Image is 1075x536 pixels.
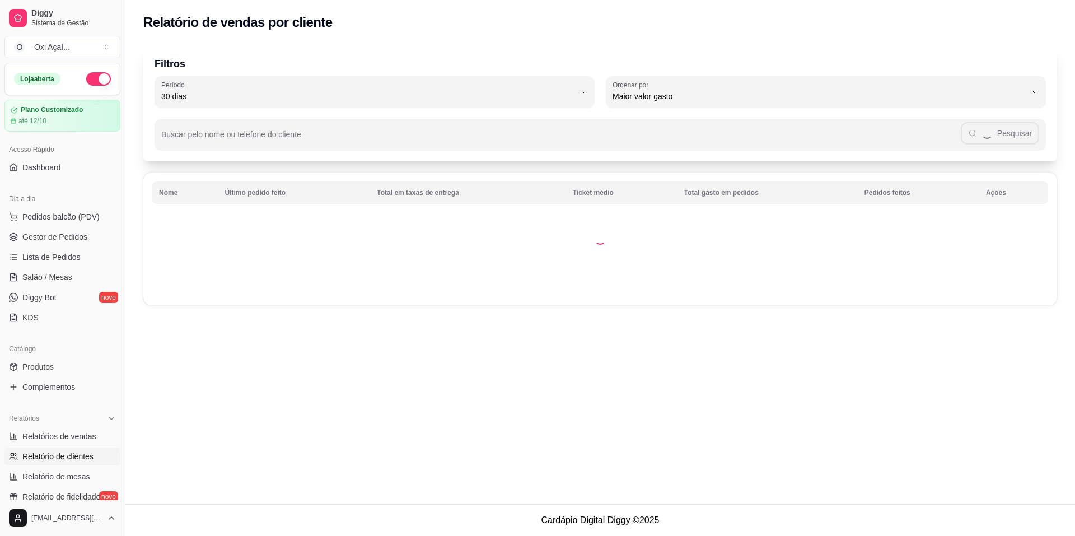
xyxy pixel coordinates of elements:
span: O [14,41,25,53]
a: Relatório de clientes [4,448,120,465]
a: Lista de Pedidos [4,248,120,266]
p: Filtros [155,56,1046,72]
article: Plano Customizado [21,106,83,114]
span: 30 dias [161,91,574,102]
button: Pedidos balcão (PDV) [4,208,120,226]
span: Relatórios [9,414,39,423]
div: Oxi Açaí ... [34,41,70,53]
a: Diggy Botnovo [4,288,120,306]
div: Loja aberta [14,73,60,85]
a: Gestor de Pedidos [4,228,120,246]
span: Gestor de Pedidos [22,231,87,243]
button: Alterar Status [86,72,111,86]
button: [EMAIL_ADDRESS][DOMAIN_NAME] [4,505,120,532]
div: Dia a dia [4,190,120,208]
button: Período30 dias [155,76,595,108]
a: Relatórios de vendas [4,427,120,445]
span: Relatório de clientes [22,451,94,462]
span: Relatório de mesas [22,471,90,482]
label: Período [161,80,188,90]
div: Acesso Rápido [4,141,120,159]
a: KDS [4,309,120,327]
span: [EMAIL_ADDRESS][DOMAIN_NAME] [31,514,102,523]
span: Lista de Pedidos [22,251,81,263]
a: Relatório de mesas [4,468,120,486]
button: Select a team [4,36,120,58]
span: Relatórios de vendas [22,431,96,442]
span: Complementos [22,381,75,393]
div: Catálogo [4,340,120,358]
a: Complementos [4,378,120,396]
div: Loading [595,234,606,245]
a: Plano Customizadoaté 12/10 [4,100,120,132]
button: Ordenar porMaior valor gasto [606,76,1046,108]
article: até 12/10 [18,116,46,125]
span: Salão / Mesas [22,272,72,283]
a: DiggySistema de Gestão [4,4,120,31]
span: Produtos [22,361,54,372]
label: Ordenar por [613,80,652,90]
span: Sistema de Gestão [31,18,116,27]
span: Diggy [31,8,116,18]
span: KDS [22,312,39,323]
a: Dashboard [4,159,120,176]
span: Relatório de fidelidade [22,491,100,502]
span: Pedidos balcão (PDV) [22,211,100,222]
a: Salão / Mesas [4,268,120,286]
a: Produtos [4,358,120,376]
h2: Relatório de vendas por cliente [143,13,333,31]
a: Relatório de fidelidadenovo [4,488,120,506]
span: Diggy Bot [22,292,57,303]
footer: Cardápio Digital Diggy © 2025 [125,504,1075,536]
input: Buscar pelo nome ou telefone do cliente [161,133,961,145]
span: Maior valor gasto [613,91,1026,102]
span: Dashboard [22,162,61,173]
